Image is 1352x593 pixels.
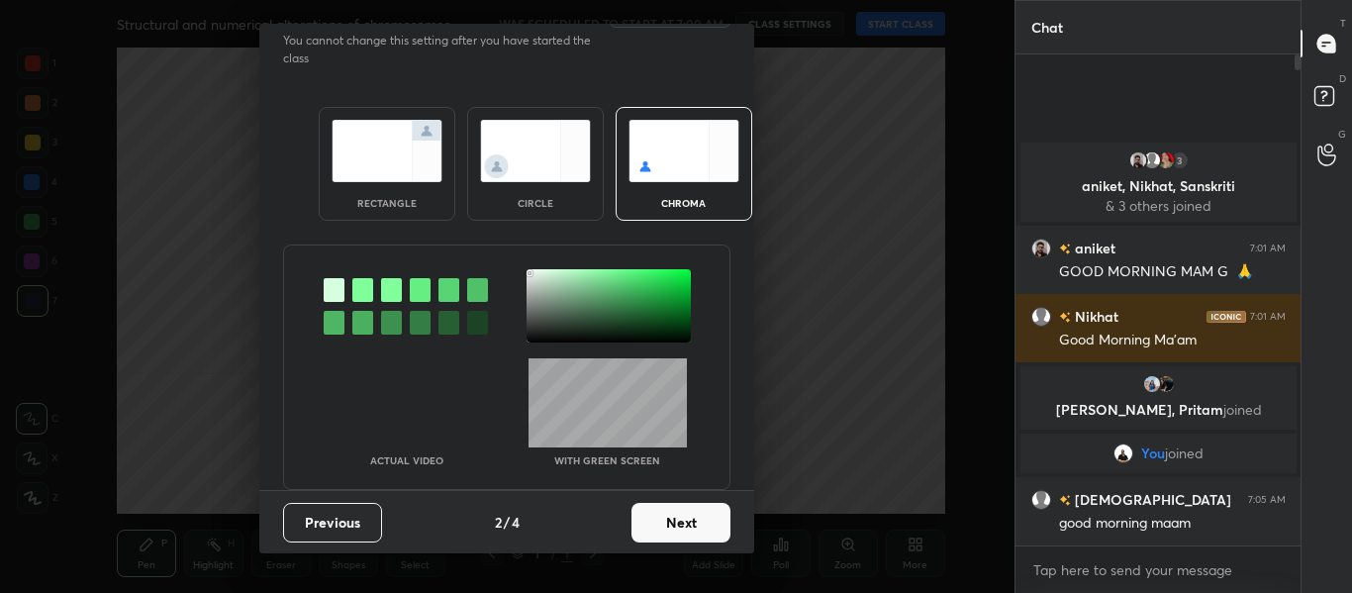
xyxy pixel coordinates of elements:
h4: 2 [495,512,502,533]
div: 7:01 AM [1250,311,1286,323]
div: good morning maam [1059,514,1286,534]
div: 3 [1169,150,1189,170]
img: a1ea09021660488db1bc71b5356ddf31.jpg [1113,444,1133,463]
p: aniket, Nikhat, Sanskriti [1032,178,1285,194]
p: D [1339,71,1346,86]
img: d927ead1100745ec8176353656eda1f8.jpg [1127,150,1147,170]
img: default.png [1031,307,1051,327]
button: Next [631,503,730,543]
p: T [1340,16,1346,31]
p: With green screen [554,455,660,465]
h4: 4 [512,512,520,533]
span: joined [1165,445,1204,461]
div: GOOD MORNING MAM G 🙏 [1059,262,1286,282]
img: ccfa15e1ff884e139c6a31cbe539487b.jpg [1155,374,1175,394]
div: 7:01 AM [1250,243,1286,254]
div: circle [496,198,575,208]
img: normalScreenIcon.ae25ed63.svg [332,120,442,182]
img: c903dbe86a7348a8a5c0be88d5178b9b.jpg [1141,374,1161,394]
img: circleScreenIcon.acc0effb.svg [480,120,591,182]
div: grid [1015,139,1302,545]
h6: [DEMOGRAPHIC_DATA] [1071,489,1231,510]
img: default.png [1141,150,1161,170]
p: [PERSON_NAME], Pritam [1032,402,1285,418]
img: a7957a4aac114aae98788939ee3cadb3.jpg [1155,150,1175,170]
h6: aniket [1071,238,1115,258]
p: G [1338,127,1346,142]
img: d927ead1100745ec8176353656eda1f8.jpg [1031,239,1051,258]
div: rectangle [347,198,427,208]
img: no-rating-badge.077c3623.svg [1059,495,1071,506]
p: Actual Video [370,455,443,465]
img: no-rating-badge.077c3623.svg [1059,244,1071,254]
p: & 3 others joined [1032,198,1285,214]
img: default.png [1031,490,1051,510]
img: iconic-dark.1390631f.png [1207,311,1246,323]
img: chromaScreenIcon.c19ab0a0.svg [628,120,739,182]
span: joined [1222,400,1261,419]
h6: Nikhat [1071,306,1118,327]
h4: / [504,512,510,533]
button: Previous [283,503,382,543]
p: Chat [1015,1,1079,53]
div: chroma [644,198,724,208]
span: You [1141,445,1165,461]
div: 7:05 AM [1248,494,1286,506]
p: You cannot change this setting after you have started the class [283,32,604,67]
img: no-rating-badge.077c3623.svg [1059,312,1071,323]
div: Good Morning Ma'am [1059,331,1286,350]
